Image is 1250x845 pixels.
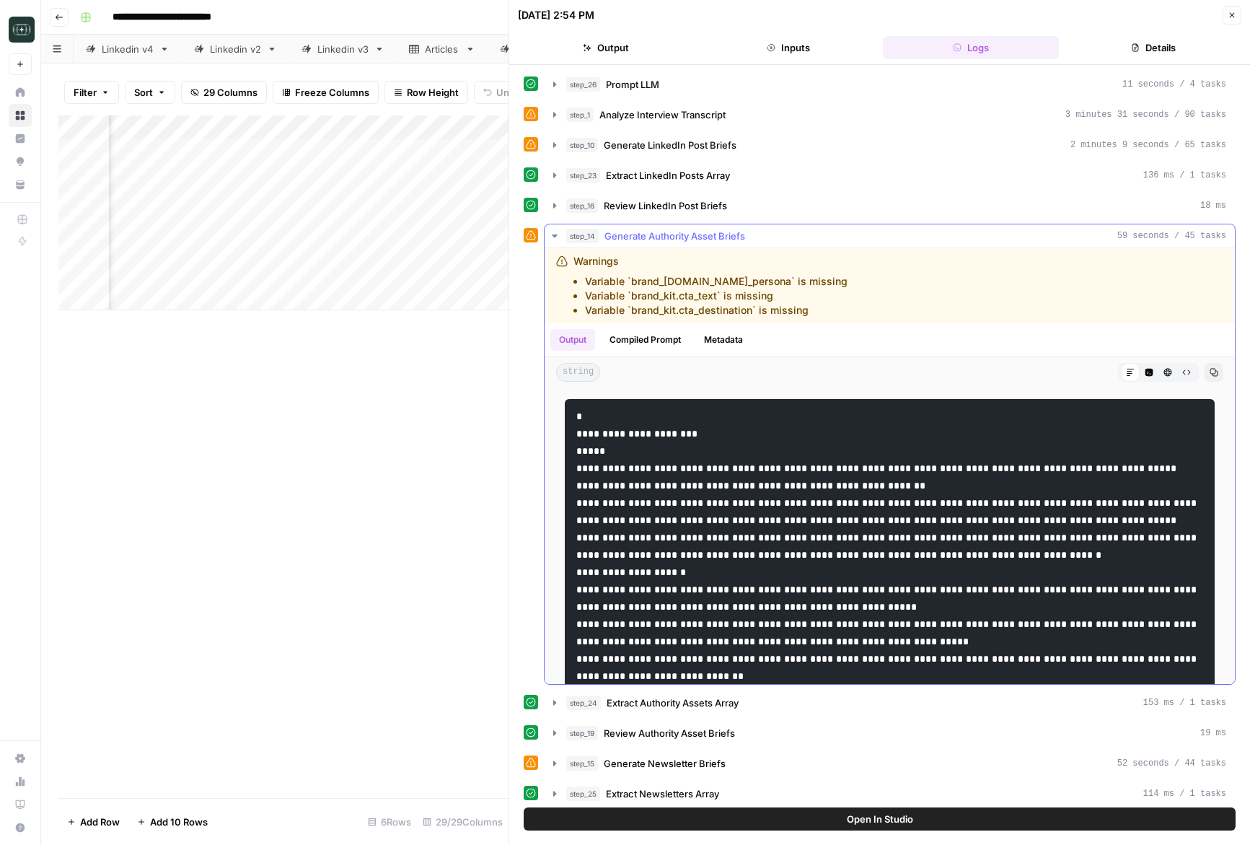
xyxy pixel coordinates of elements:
[545,248,1235,684] div: 59 seconds / 45 tasks
[573,254,848,318] div: Warnings
[604,198,727,213] span: Review LinkedIn Post Briefs
[203,85,258,100] span: 29 Columns
[317,42,369,56] div: Linkedin v3
[9,173,32,196] a: Your Data
[1200,727,1226,740] span: 19 ms
[607,696,739,710] span: Extract Authority Assets Array
[518,36,695,59] button: Output
[1122,78,1226,91] span: 11 seconds / 4 tasks
[417,810,509,833] div: 29/29 Columns
[1117,757,1226,770] span: 52 seconds / 44 tasks
[556,363,600,382] span: string
[80,815,120,829] span: Add Row
[74,85,97,100] span: Filter
[604,229,745,243] span: Generate Authority Asset Briefs
[9,770,32,793] a: Usage
[566,229,599,243] span: step_14
[606,787,719,801] span: Extract Newsletters Array
[102,42,154,56] div: Linkedin v4
[397,35,488,64] a: Articles
[64,81,119,104] button: Filter
[407,85,459,100] span: Row Height
[9,747,32,770] a: Settings
[518,8,594,22] div: [DATE] 2:54 PM
[9,17,35,43] img: Catalyst Logo
[599,108,726,122] span: Analyze Interview Transcript
[295,85,369,100] span: Freeze Columns
[545,691,1235,714] button: 153 ms / 1 tasks
[9,793,32,816] a: Learning Hub
[9,81,32,104] a: Home
[566,696,601,710] span: step_24
[566,138,598,152] span: step_10
[74,35,182,64] a: Linkedin v4
[585,289,848,303] li: Variable `brand_kit.cta_text` is missing
[9,127,32,150] a: Insights
[9,150,32,173] a: Opportunities
[545,782,1235,805] button: 114 ms / 1 tasks
[1143,169,1226,182] span: 136 ms / 1 tasks
[545,224,1235,248] button: 59 seconds / 45 tasks
[566,787,600,801] span: step_25
[1200,199,1226,212] span: 18 ms
[289,35,397,64] a: Linkedin v3
[1143,696,1226,709] span: 153 ms / 1 tasks
[604,726,735,740] span: Review Authority Asset Briefs
[545,194,1235,217] button: 18 ms
[606,77,659,92] span: Prompt LLM
[273,81,379,104] button: Freeze Columns
[847,812,913,826] span: Open In Studio
[1065,36,1241,59] button: Details
[566,756,598,771] span: step_15
[545,752,1235,775] button: 52 seconds / 44 tasks
[545,103,1235,126] button: 3 minutes 31 seconds / 90 tasks
[883,36,1060,59] button: Logs
[1070,139,1226,152] span: 2 minutes 9 seconds / 65 tasks
[700,36,877,59] button: Inputs
[566,726,598,740] span: step_19
[1117,229,1226,242] span: 59 seconds / 45 tasks
[9,816,32,839] button: Help + Support
[384,81,468,104] button: Row Height
[585,274,848,289] li: Variable `brand_[DOMAIN_NAME]_persona` is missing
[496,85,521,100] span: Undo
[545,133,1235,157] button: 2 minutes 9 seconds / 65 tasks
[604,138,736,152] span: Generate LinkedIn Post Briefs
[134,85,153,100] span: Sort
[524,807,1236,831] button: Open In Studio
[566,77,600,92] span: step_26
[9,12,32,48] button: Workspace: Catalyst
[128,810,216,833] button: Add 10 Rows
[488,35,590,64] a: Playbooks
[566,168,600,183] span: step_23
[545,164,1235,187] button: 136 ms / 1 tasks
[474,81,530,104] button: Undo
[9,104,32,127] a: Browse
[210,42,261,56] div: Linkedin v2
[601,329,690,351] button: Compiled Prompt
[150,815,208,829] span: Add 10 Rows
[604,756,726,771] span: Generate Newsletter Briefs
[125,81,175,104] button: Sort
[566,198,598,213] span: step_16
[545,722,1235,745] button: 19 ms
[550,329,595,351] button: Output
[425,42,459,56] div: Articles
[181,81,267,104] button: 29 Columns
[695,329,752,351] button: Metadata
[182,35,289,64] a: Linkedin v2
[566,108,594,122] span: step_1
[1143,787,1226,800] span: 114 ms / 1 tasks
[585,303,848,318] li: Variable `brand_kit.cta_destination` is missing
[362,810,417,833] div: 6 Rows
[58,810,128,833] button: Add Row
[545,73,1235,96] button: 11 seconds / 4 tasks
[1065,108,1226,121] span: 3 minutes 31 seconds / 90 tasks
[606,168,730,183] span: Extract LinkedIn Posts Array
